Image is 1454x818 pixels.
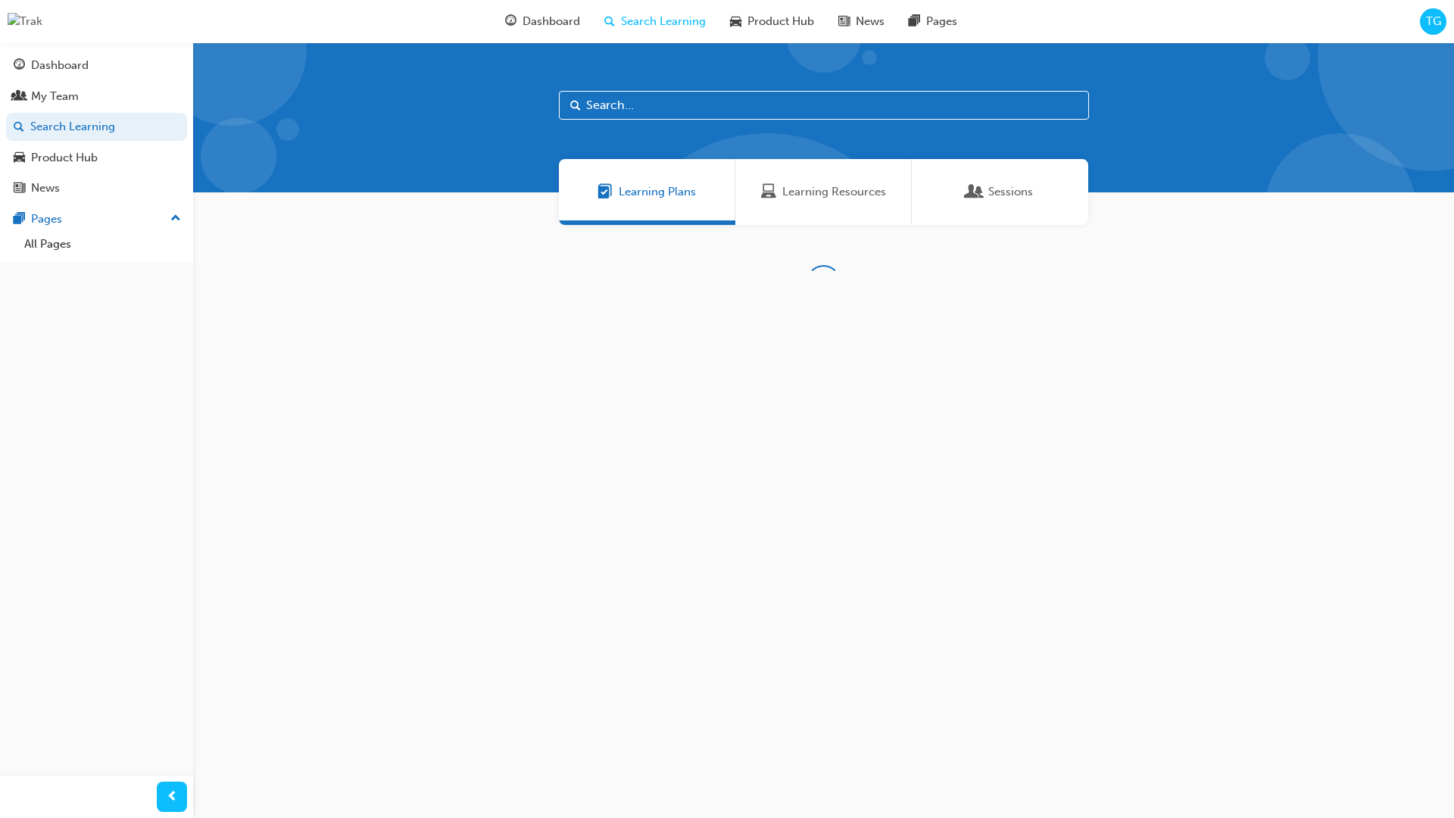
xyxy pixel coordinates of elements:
[6,48,187,205] button: DashboardMy TeamSearch LearningProduct HubNews
[967,183,982,201] span: Sessions
[31,88,79,105] div: My Team
[897,6,969,37] a: pages-iconPages
[909,12,920,31] span: pages-icon
[14,120,24,134] span: search-icon
[747,13,814,30] span: Product Hub
[559,91,1089,120] input: Search...
[6,52,187,80] a: Dashboard
[18,233,187,256] a: All Pages
[8,13,42,30] img: Trak
[735,159,912,225] a: Learning ResourcesLearning Resources
[619,183,696,201] span: Learning Plans
[782,183,886,201] span: Learning Resources
[988,183,1033,201] span: Sessions
[6,174,187,202] a: News
[14,90,25,104] span: people-icon
[14,59,25,73] span: guage-icon
[559,159,735,225] a: Learning PlansLearning Plans
[6,205,187,233] button: Pages
[31,57,89,74] div: Dashboard
[598,183,613,201] span: Learning Plans
[14,213,25,226] span: pages-icon
[523,13,580,30] span: Dashboard
[592,6,718,37] a: search-iconSearch Learning
[14,182,25,195] span: news-icon
[912,159,1088,225] a: SessionsSessions
[718,6,826,37] a: car-iconProduct Hub
[604,12,615,31] span: search-icon
[493,6,592,37] a: guage-iconDashboard
[1420,8,1446,35] button: TG
[761,183,776,201] span: Learning Resources
[926,13,957,30] span: Pages
[167,788,178,807] span: prev-icon
[1426,13,1441,30] span: TG
[14,151,25,165] span: car-icon
[826,6,897,37] a: news-iconNews
[838,12,850,31] span: news-icon
[170,209,181,229] span: up-icon
[31,149,98,167] div: Product Hub
[505,12,516,31] span: guage-icon
[6,144,187,172] a: Product Hub
[570,97,581,114] span: Search
[856,13,885,30] span: News
[621,13,706,30] span: Search Learning
[730,12,741,31] span: car-icon
[31,180,60,197] div: News
[31,211,62,228] div: Pages
[6,113,187,141] a: Search Learning
[6,83,187,111] a: My Team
